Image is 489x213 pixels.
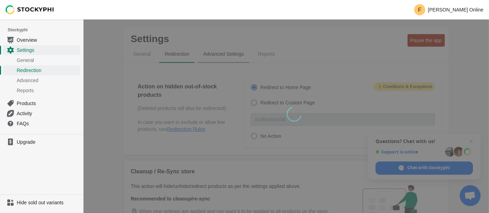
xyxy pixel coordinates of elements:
[17,67,79,74] span: Redirection
[3,45,80,55] a: Settings
[17,87,79,94] span: Reports
[3,198,80,207] a: Hide sold out variants
[3,75,80,85] a: Advanced
[418,7,421,13] text: F
[3,35,80,45] a: Overview
[428,7,484,13] p: [PERSON_NAME] Online
[17,110,79,117] span: Activity
[411,3,487,17] button: Avatar with initials F[PERSON_NAME] Online
[3,98,80,108] a: Products
[3,85,80,95] a: Reports
[3,65,80,75] a: Redirection
[17,57,79,64] span: General
[17,77,79,84] span: Advanced
[3,118,80,128] a: FAQs
[3,108,80,118] a: Activity
[3,137,80,147] a: Upgrade
[8,26,83,33] span: Stockyphi
[17,100,79,107] span: Products
[414,4,425,15] span: Avatar with initials F
[17,37,79,44] span: Overview
[6,5,54,14] img: Stockyphi
[17,199,79,206] span: Hide sold out variants
[17,139,79,145] span: Upgrade
[17,47,79,54] span: Settings
[17,120,79,127] span: FAQs
[3,55,80,65] a: General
